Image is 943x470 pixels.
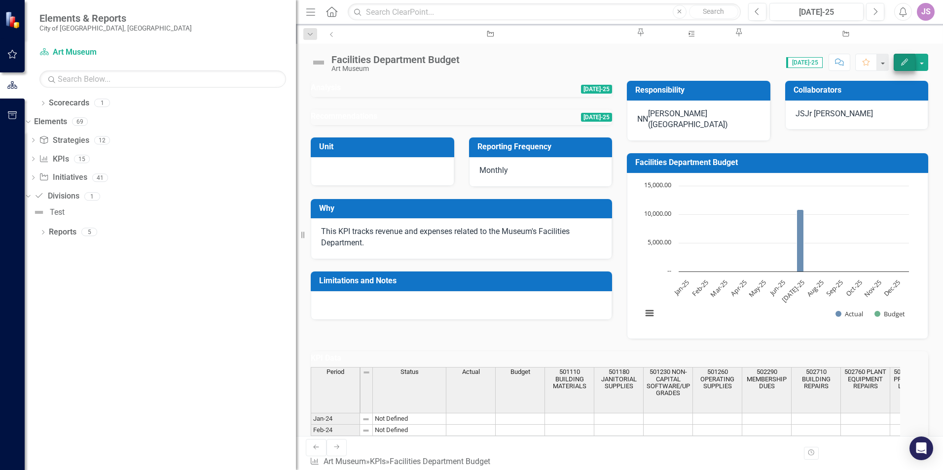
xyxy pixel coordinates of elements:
[400,369,419,375] span: Status
[390,457,490,466] div: Facilities Department Budget
[805,108,873,120] div: Jr [PERSON_NAME]
[909,436,933,460] div: Open Intercom Messenger
[547,369,592,390] span: 501110 BUILDING MATERIALS
[646,28,734,40] a: Phase I scenario Move-in
[690,278,710,298] text: Feb-25
[373,413,446,425] td: Not Defined
[81,228,97,236] div: 5
[39,172,87,183] a: Initiatives
[773,6,860,18] div: [DATE]-25
[31,204,65,220] a: Test
[796,108,805,120] div: JS
[824,278,844,298] text: Sep-25
[363,369,370,376] img: 8DAGhfEEPCf229AAAAAElFTkSuQmCC
[72,118,88,126] div: 69
[747,278,768,299] text: May-25
[319,276,607,285] h3: Limitations and Notes
[362,415,370,423] img: 8DAGhfEEPCf229AAAAAElFTkSuQmCC
[94,136,110,144] div: 12
[39,70,286,88] input: Search Below...
[805,278,826,299] text: Aug-25
[892,369,937,390] span: 504580 OTHER PROFESSIONAL SERVICES
[33,206,45,218] img: Not Defined
[342,28,636,40] a: 1-1c. Prepare/continue improvements to the off-site location for Museum operations and programs.
[644,209,671,218] text: 10,000.00
[917,3,935,21] button: JS
[331,65,460,72] div: Art Museum
[326,369,344,375] span: Period
[648,108,760,131] div: [PERSON_NAME] ([GEOGRAPHIC_DATA])
[510,369,530,375] span: Budget
[637,181,918,329] div: Chart. Highcharts interactive chart.
[581,85,612,94] span: [DATE]-25
[648,237,671,246] text: 5,000.00
[311,112,516,121] h3: Recommendations
[843,369,888,390] span: 502760 PLANT EQUIPMENT REPAIRS
[581,113,612,122] span: [DATE]-25
[348,3,741,21] input: Search ClearPoint...
[646,369,690,397] span: 501230 NON-CAPITAL SOFTWARE/UPGRADES
[729,278,749,298] text: Apr-25
[780,278,806,304] text: [DATE]-25
[844,278,864,298] text: Oct-25
[84,192,100,201] div: 1
[703,7,724,15] span: Search
[596,369,641,390] span: 501180 JANITORIAL SUPPLIES
[362,427,370,435] img: 8DAGhfEEPCf229AAAAAElFTkSuQmCC
[94,99,110,107] div: 1
[311,354,928,363] h3: KPI Data
[709,278,729,299] text: Mar-25
[39,135,89,146] a: Strategies
[311,55,326,70] img: Not Defined
[637,114,648,125] div: NN
[744,369,789,390] span: 502290 MEMBERSHIP DUES
[794,369,838,390] span: 502710 BUILDING REPAIRS
[370,457,386,466] a: KPIs
[635,86,765,95] h3: Responsibility
[689,5,738,19] button: Search
[373,425,446,436] td: Not Defined
[74,155,90,163] div: 15
[786,57,823,68] span: [DATE]-25
[49,227,76,238] a: Reports
[753,37,935,49] div: 1-4a. Execute construction to achieve the building transformation.
[39,12,192,24] span: Elements & Reports
[835,309,863,318] button: Show Actual
[321,226,602,249] p: This KPI tracks revenue and expenses related to the Museum's Facilities Department.
[34,116,67,128] a: Elements
[311,413,360,425] td: Jan-24
[351,37,627,49] div: 1-1c. Prepare/continue improvements to the off-site location for Museum operations and programs.
[92,173,108,182] div: 41
[34,191,79,202] a: Divisions
[469,157,613,187] div: Monthly
[637,181,914,329] svg: Interactive chart
[49,98,89,109] a: Scorecards
[874,309,905,318] button: Show Budget
[882,278,902,298] text: Dec-25
[462,369,480,375] span: Actual
[39,154,69,165] a: KPIs
[331,54,460,65] div: Facilities Department Budget
[39,24,192,32] small: City of [GEOGRAPHIC_DATA], [GEOGRAPHIC_DATA]
[862,278,883,299] text: Nov-25
[324,457,366,466] a: Art Museum
[319,204,607,213] h3: Why
[767,278,787,298] text: Jun-25
[310,456,494,468] div: » »
[695,369,740,390] span: 501260 OPERATING SUPPLIES
[797,209,804,271] path: Jul-25, 10,840.78. Actual.
[50,208,65,217] div: Test
[5,11,22,29] img: ClearPoint Strategy
[672,278,691,298] text: Jan-25
[643,306,656,320] button: View chart menu, Chart
[635,158,923,167] h3: Facilities Department Budget
[477,142,608,151] h3: Reporting Frequency
[39,47,163,58] a: Art Museum
[644,180,671,189] text: 15,000.00
[667,266,671,275] text: --
[769,3,864,21] button: [DATE]-25
[311,425,360,436] td: Feb-24
[654,37,725,49] div: Phase I scenario Move-in
[311,83,460,92] h3: Analysis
